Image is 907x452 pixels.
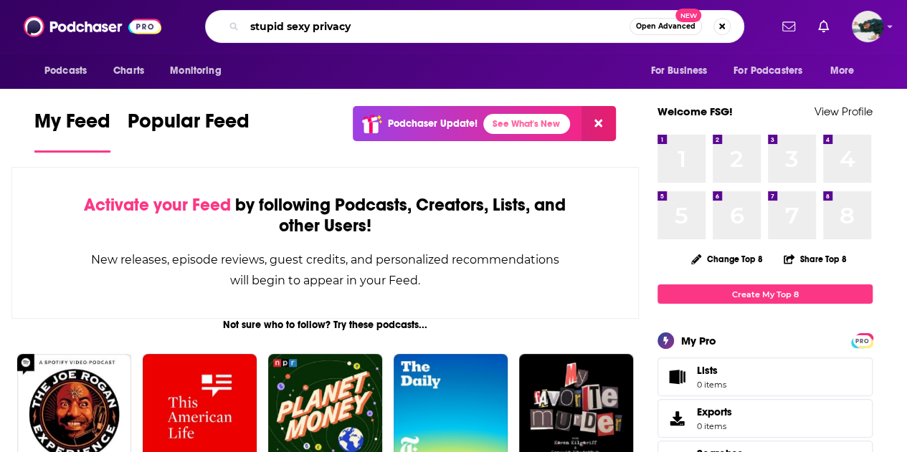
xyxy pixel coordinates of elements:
[34,57,105,85] button: open menu
[650,61,707,81] span: For Business
[657,357,873,396] a: Lists
[104,57,153,85] a: Charts
[170,61,221,81] span: Monitoring
[128,109,250,142] span: Popular Feed
[681,334,716,347] div: My Pro
[84,194,231,216] span: Activate your Feed
[852,11,883,42] span: Logged in as fsg.publicity
[663,408,691,428] span: Exports
[84,249,566,291] div: New releases, episode reviews, guest credits, and personalized recommendations will begin to appe...
[820,57,873,85] button: open menu
[697,364,726,377] span: Lists
[24,13,161,40] img: Podchaser - Follow, Share and Rate Podcasts
[852,11,883,42] button: Show profile menu
[783,245,847,273] button: Share Top 8
[657,105,733,118] a: Welcome FSG!
[815,105,873,118] a: View Profile
[34,109,110,142] span: My Feed
[640,57,725,85] button: open menu
[128,109,250,153] a: Popular Feed
[244,15,630,38] input: Search podcasts, credits, & more...
[663,367,691,387] span: Lists
[34,109,110,153] a: My Feed
[697,364,718,377] span: Lists
[853,335,870,346] span: PRO
[697,405,732,418] span: Exports
[657,399,873,438] a: Exports
[11,319,639,331] div: Not sure who to follow? Try these podcasts...
[113,61,144,81] span: Charts
[657,284,873,304] a: Create My Top 8
[44,61,87,81] span: Podcasts
[84,195,566,236] div: by following Podcasts, Creators, Lists, and other Users!
[697,421,732,431] span: 0 items
[630,18,702,35] button: Open AdvancedNew
[733,61,802,81] span: For Podcasters
[777,14,801,39] a: Show notifications dropdown
[483,114,570,134] a: See What's New
[683,250,771,268] button: Change Top 8
[675,9,701,22] span: New
[724,57,823,85] button: open menu
[852,11,883,42] img: User Profile
[205,10,744,43] div: Search podcasts, credits, & more...
[853,335,870,345] a: PRO
[388,117,478,130] p: Podchaser Update!
[697,380,726,390] span: 0 items
[812,14,835,39] a: Show notifications dropdown
[636,23,695,30] span: Open Advanced
[160,57,239,85] button: open menu
[830,61,855,81] span: More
